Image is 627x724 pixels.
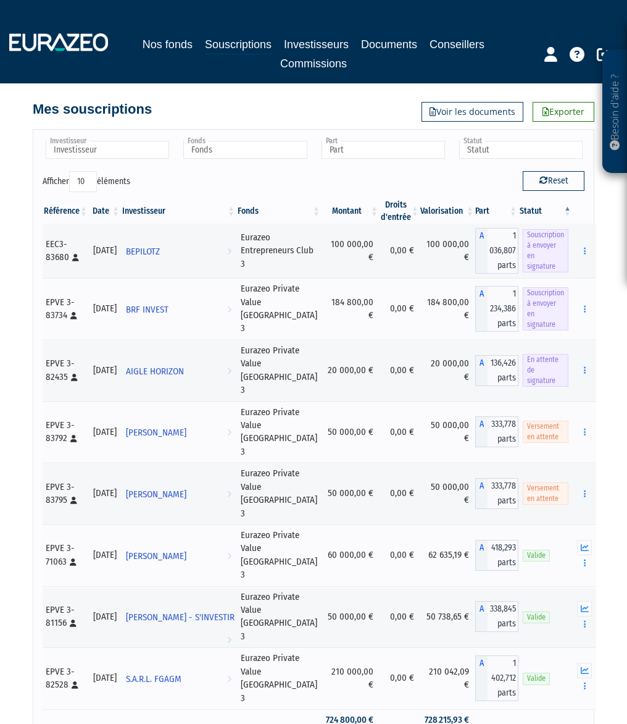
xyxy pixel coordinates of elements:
div: [DATE] [93,610,117,623]
a: Investisseurs [284,36,349,53]
div: EPVE 3-81156 [46,604,85,630]
td: 50 000,00 € [322,402,380,463]
div: A - Eurazeo Private Value Europe 3 [475,478,518,509]
a: [PERSON_NAME] - S'INVESTIR [121,604,236,629]
span: S.A.R.L. FGAGM [126,668,181,691]
img: 1732889491-logotype_eurazeo_blanc_rvb.png [9,33,108,51]
i: [Français] Personne physique [70,620,77,627]
td: 50 738,65 € [420,586,475,648]
span: A [475,478,488,509]
i: Voir l'investisseur [227,545,231,568]
span: 1 402,712 parts [488,655,518,701]
a: Voir les documents [421,102,523,122]
span: 338,845 parts [488,601,518,632]
a: [PERSON_NAME] [121,419,236,444]
i: Voir l'investisseur [227,240,231,263]
span: Valide [523,673,550,684]
i: [Français] Personne physique [70,497,77,504]
span: 1 036,807 parts [488,228,518,274]
span: 1 234,386 parts [488,286,518,332]
span: 333,778 parts [488,416,518,447]
span: A [475,601,488,632]
div: EPVE 3-83795 [46,481,85,507]
i: Voir l'investisseur [227,421,231,444]
th: Fonds: activer pour trier la colonne par ordre croissant [236,199,322,224]
span: [PERSON_NAME] [126,421,186,444]
div: Eurazeo Private Value [GEOGRAPHIC_DATA] 3 [241,591,317,644]
a: AIGLE HORIZON [121,358,236,383]
div: [DATE] [93,426,117,439]
span: En attente de signature [523,354,568,387]
span: [PERSON_NAME] [126,483,186,506]
span: 333,778 parts [488,478,518,509]
i: Voir l'investisseur [227,298,231,321]
span: BRF INVEST [126,298,168,321]
i: Voir l'investisseur [227,668,231,691]
span: A [475,228,488,274]
span: BEPILOTZ [126,240,160,263]
th: Part: activer pour trier la colonne par ordre croissant [475,199,518,224]
td: 100 000,00 € [420,224,475,278]
td: 0,00 € [380,524,420,586]
span: Souscription à envoyer en signature [523,287,568,331]
a: [PERSON_NAME] [121,481,236,506]
div: Eurazeo Private Value [GEOGRAPHIC_DATA] 3 [241,406,317,459]
td: 0,00 € [380,278,420,340]
td: 184 800,00 € [322,278,380,340]
div: [DATE] [93,549,117,562]
td: 0,00 € [380,586,420,648]
th: Statut : activer pour trier la colonne par ordre d&eacute;croissant [518,199,573,224]
th: Référence : activer pour trier la colonne par ordre croissant [43,199,89,224]
span: 418,293 parts [488,540,518,571]
div: EEC3-83680 [46,238,85,264]
p: Besoin d'aide ? [608,56,622,167]
td: 0,00 € [380,647,420,709]
td: 60 000,00 € [322,524,380,586]
div: [DATE] [93,302,117,315]
span: AIGLE HORIZON [126,360,184,383]
td: 20 000,00 € [322,340,380,402]
span: A [475,540,488,571]
div: EPVE 3-83792 [46,419,85,445]
i: Voir l'investisseur [227,629,231,652]
th: Investisseur: activer pour trier la colonne par ordre croissant [121,199,236,224]
td: 0,00 € [380,402,420,463]
div: Eurazeo Private Value [GEOGRAPHIC_DATA] 3 [241,529,317,582]
a: Conseillers [430,36,484,53]
div: A - Eurazeo Private Value Europe 3 [475,601,518,632]
td: 0,00 € [380,224,420,278]
a: [PERSON_NAME] [121,543,236,568]
a: BEPILOTZ [121,238,236,263]
span: A [475,286,488,332]
i: [Français] Personne physique [72,681,78,689]
div: Eurazeo Private Value [GEOGRAPHIC_DATA] 3 [241,282,317,335]
div: A - Eurazeo Private Value Europe 3 [475,355,518,386]
div: A - Eurazeo Private Value Europe 3 [475,286,518,332]
span: Versement en attente [523,482,568,505]
button: Reset [523,171,584,191]
td: 184 800,00 € [420,278,475,340]
i: [Français] Personne physique [70,312,77,319]
span: Souscription à envoyer en signature [523,229,568,273]
i: [Français] Personne physique [70,435,77,442]
div: Eurazeo Private Value [GEOGRAPHIC_DATA] 3 [241,344,317,397]
th: Montant: activer pour trier la colonne par ordre croissant [322,199,380,224]
span: A [475,355,488,386]
div: [DATE] [93,244,117,257]
a: Nos fonds [143,36,193,53]
i: [Français] Personne physique [72,254,79,261]
div: Eurazeo Private Value [GEOGRAPHIC_DATA] 3 [241,467,317,520]
td: 50 000,00 € [322,463,380,524]
td: 50 000,00 € [322,586,380,648]
span: [PERSON_NAME] - S'INVESTIR [126,606,235,629]
span: A [475,416,488,447]
div: [DATE] [93,364,117,377]
th: Valorisation: activer pour trier la colonne par ordre croissant [420,199,475,224]
span: 136,426 parts [488,355,518,386]
i: [Français] Personne physique [71,374,78,381]
div: Eurazeo Entrepreneurs Club 3 [241,231,317,271]
div: A - Eurazeo Private Value Europe 3 [475,540,518,571]
a: Commissions [280,55,347,72]
td: 0,00 € [380,463,420,524]
td: 210 000,00 € [322,647,380,709]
